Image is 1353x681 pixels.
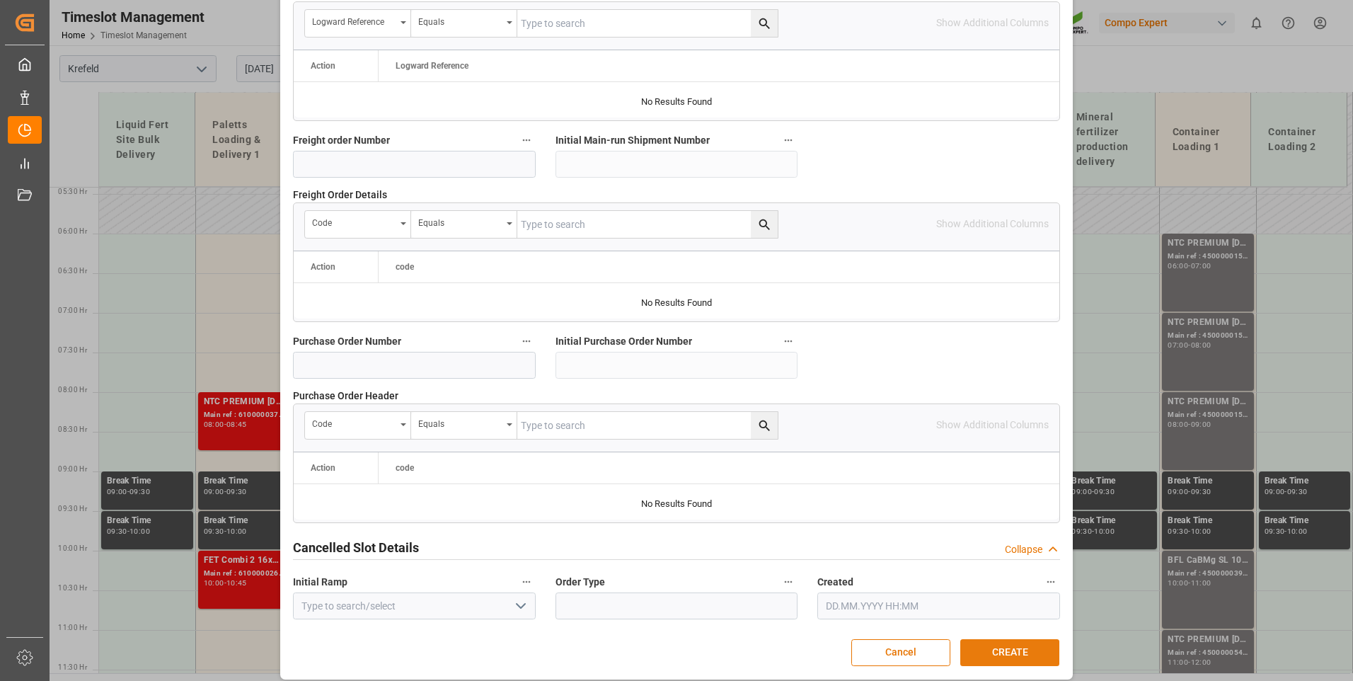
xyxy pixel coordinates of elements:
span: Freight order Number [293,133,390,148]
input: Type to search [517,10,778,37]
button: search button [751,211,778,238]
button: open menu [305,412,411,439]
button: Purchase Order Number [517,332,536,350]
button: Initial Ramp [517,573,536,591]
span: Created [817,575,853,590]
span: Initial Purchase Order Number [555,334,692,349]
button: CREATE [960,639,1059,666]
button: Created [1042,573,1060,591]
span: Order Type [555,575,605,590]
div: Equals [418,414,502,430]
span: Initial Main-run Shipment Number [555,133,710,148]
div: Action [311,463,335,473]
span: code [396,463,414,473]
h2: Cancelled Slot Details [293,538,419,557]
input: Type to search/select [293,593,536,619]
span: code [396,262,414,272]
div: code [312,213,396,229]
button: open menu [411,211,517,238]
span: Purchase Order Header [293,389,398,404]
div: Collapse [1005,542,1042,557]
button: open menu [509,595,530,617]
div: Equals [418,213,502,229]
span: Purchase Order Number [293,334,401,349]
button: search button [751,412,778,439]
div: Action [311,262,335,272]
button: Order Type [779,573,798,591]
input: DD.MM.YYYY HH:MM [817,593,1060,619]
input: Type to search [517,211,778,238]
span: Freight Order Details [293,188,387,202]
span: Initial Ramp [293,575,347,590]
button: open menu [305,10,411,37]
input: Type to search [517,412,778,439]
div: Logward Reference [312,12,396,28]
button: open menu [411,412,517,439]
div: Equals [418,12,502,28]
button: Initial Main-run Shipment Number [779,131,798,149]
button: search button [751,10,778,37]
button: open menu [411,10,517,37]
button: Initial Purchase Order Number [779,332,798,350]
button: open menu [305,211,411,238]
span: Logward Reference [396,61,468,71]
div: code [312,414,396,430]
div: Action [311,61,335,71]
button: Freight order Number [517,131,536,149]
button: Cancel [851,639,950,666]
